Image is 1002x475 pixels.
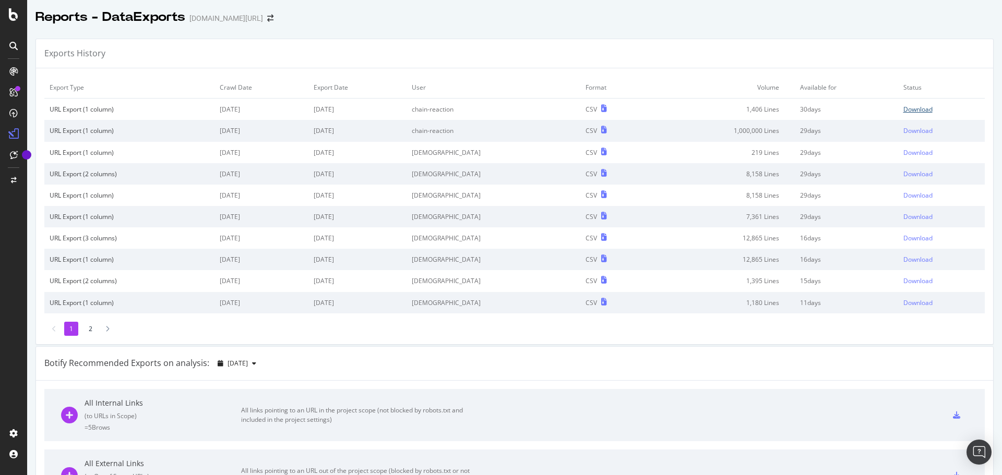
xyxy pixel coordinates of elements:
div: CSV [586,148,597,157]
div: CSV [586,276,597,285]
a: Download [903,191,980,200]
div: Download [903,191,933,200]
td: 29 days [795,142,898,163]
div: Download [903,105,933,114]
div: URL Export (1 column) [50,105,209,114]
td: chain-reaction [407,99,580,120]
a: Download [903,105,980,114]
div: Download [903,126,933,135]
td: [DATE] [214,142,308,163]
div: URL Export (2 columns) [50,169,209,178]
div: Tooltip anchor [22,150,31,160]
a: Download [903,276,980,285]
td: [DEMOGRAPHIC_DATA] [407,227,580,249]
td: [DATE] [308,292,407,313]
div: CSV [586,105,597,114]
td: [DEMOGRAPHIC_DATA] [407,163,580,185]
td: [DATE] [214,99,308,120]
td: [DATE] [214,292,308,313]
td: [DATE] [214,206,308,227]
div: CSV [586,126,597,135]
div: = 5B rows [85,423,241,432]
span: 2025 Sep. 5th [228,359,248,368]
td: [DATE] [308,185,407,206]
td: [DATE] [308,120,407,141]
td: 16 days [795,227,898,249]
td: User [407,77,580,99]
div: URL Export (1 column) [50,298,209,307]
td: 1,180 Lines [650,292,795,313]
td: [DATE] [214,120,308,141]
td: [DEMOGRAPHIC_DATA] [407,142,580,163]
td: 12,865 Lines [650,227,795,249]
div: ( to URLs in Scope ) [85,411,241,420]
a: Download [903,169,980,178]
td: [DATE] [308,142,407,163]
td: 29 days [795,206,898,227]
div: Download [903,212,933,221]
a: Download [903,255,980,264]
div: URL Export (1 column) [50,191,209,200]
div: URL Export (1 column) [50,212,209,221]
td: 7,361 Lines [650,206,795,227]
td: [DATE] [214,270,308,291]
div: arrow-right-arrow-left [267,15,273,22]
div: Open Intercom Messenger [967,440,992,465]
td: [DEMOGRAPHIC_DATA] [407,206,580,227]
div: Download [903,169,933,178]
div: Download [903,298,933,307]
td: 15 days [795,270,898,291]
td: 16 days [795,249,898,270]
td: 219 Lines [650,142,795,163]
div: CSV [586,212,597,221]
div: Download [903,255,933,264]
div: Botify Recommended Exports on analysis: [44,357,209,369]
td: [DEMOGRAPHIC_DATA] [407,270,580,291]
td: 12,865 Lines [650,249,795,270]
td: [DATE] [308,206,407,227]
td: chain-reaction [407,120,580,141]
div: Reports - DataExports [35,8,185,26]
div: csv-export [953,411,960,419]
div: CSV [586,298,597,307]
div: Exports History [44,47,105,59]
td: Volume [650,77,795,99]
div: CSV [586,169,597,178]
div: Download [903,234,933,242]
td: [DEMOGRAPHIC_DATA] [407,292,580,313]
td: [DATE] [308,249,407,270]
td: Export Type [44,77,214,99]
div: URL Export (2 columns) [50,276,209,285]
div: URL Export (1 column) [50,126,209,135]
td: [DATE] [214,163,308,185]
td: [DATE] [308,99,407,120]
div: URL Export (3 columns) [50,234,209,242]
td: Format [580,77,650,99]
a: Download [903,212,980,221]
td: Export Date [308,77,407,99]
td: 29 days [795,163,898,185]
td: 1,395 Lines [650,270,795,291]
td: 29 days [795,185,898,206]
td: [DATE] [214,227,308,249]
td: [DEMOGRAPHIC_DATA] [407,185,580,206]
a: Download [903,298,980,307]
div: All links pointing to an URL in the project scope (not blocked by robots.txt and included in the ... [241,406,476,424]
td: 8,158 Lines [650,185,795,206]
td: [DATE] [308,227,407,249]
div: CSV [586,255,597,264]
td: [DATE] [308,163,407,185]
td: 29 days [795,120,898,141]
div: URL Export (1 column) [50,148,209,157]
td: 1,406 Lines [650,99,795,120]
td: Crawl Date [214,77,308,99]
div: Download [903,276,933,285]
div: All Internal Links [85,398,241,408]
td: [DATE] [308,270,407,291]
td: Status [898,77,985,99]
div: CSV [586,234,597,242]
a: Download [903,148,980,157]
td: 11 days [795,292,898,313]
a: Download [903,234,980,242]
td: [DATE] [214,185,308,206]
